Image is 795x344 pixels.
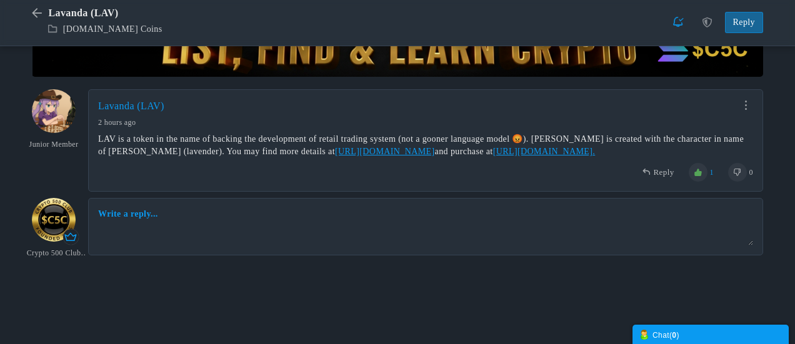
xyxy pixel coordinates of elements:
[725,12,763,33] a: Reply
[381,271,421,283] iframe: X Post Button
[749,168,753,177] span: 0
[335,147,435,156] a: [URL][DOMAIN_NAME]
[48,6,121,21] span: Lavanda (LAV)
[98,118,136,127] time: Aug 17, 2025 7:37 PM
[672,331,676,340] strong: 0
[22,248,86,258] em: Crypto 500 Club Boss
[32,89,76,133] img: 1000006386.png
[22,139,86,150] em: Junior Member
[98,101,164,111] a: Lavanda (LAV)
[669,331,679,340] span: ( )
[639,328,782,341] div: Chat
[642,167,674,179] a: Reply
[709,168,713,177] a: 1
[654,167,674,177] span: Reply
[32,198,76,242] img: cropcircle.png
[98,208,158,220] a: Write a reply...
[98,133,753,158] div: LAV is a token in the name of backing the development of retail trading system (not a gooner lang...
[63,24,162,34] a: [DOMAIN_NAME] Coins
[493,147,596,156] a: [URL][DOMAIN_NAME].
